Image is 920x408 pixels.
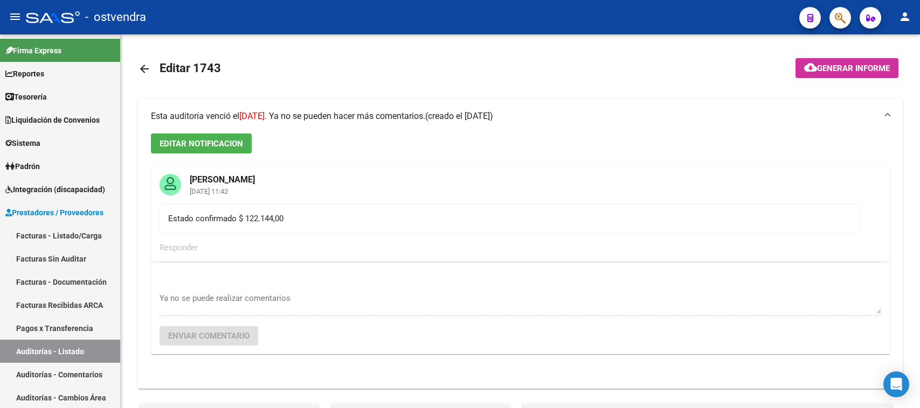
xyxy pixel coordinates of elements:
span: - ostvendra [85,5,146,29]
span: Padrón [5,160,40,172]
span: Prestadores / Proveedores [5,207,103,219]
mat-icon: arrow_back [138,62,151,75]
span: Enviar comentario [168,331,250,341]
mat-card-subtitle: [DATE] 11:42 [181,188,264,195]
span: Generar informe [817,64,890,73]
span: Reportes [5,68,44,80]
span: Editar 1743 [160,61,221,75]
mat-icon: person [898,10,911,23]
div: Open Intercom Messenger [883,371,909,397]
mat-card-title: [PERSON_NAME] [181,165,264,186]
span: Tesorería [5,91,47,103]
mat-icon: cloud_download [804,61,817,74]
button: EDITAR NOTIFICACION [151,133,252,153]
span: EDITAR NOTIFICACION [160,139,243,149]
span: [DATE] [239,111,265,121]
span: (creado el [DATE]) [425,110,493,122]
button: Responder [160,238,198,257]
div: Esta auditoría venció el[DATE]. Ya no se pueden hacer más comentarios.(creado el [DATE]) [138,133,903,389]
span: Integración (discapacidad) [5,184,105,195]
span: Liquidación de Convenios [5,114,100,126]
span: Esta auditoría venció el . Ya no se pueden hacer más comentarios. [151,111,425,121]
span: Sistema [5,137,40,149]
mat-expansion-panel-header: Esta auditoría venció el[DATE]. Ya no se pueden hacer más comentarios.(creado el [DATE]) [138,99,903,133]
mat-icon: menu [9,10,22,23]
span: Firma Express [5,45,61,57]
span: Responder [160,243,198,252]
div: Estado confirmado $ 122.144,00 [168,213,851,224]
button: Generar informe [796,58,898,78]
button: Enviar comentario [160,326,258,346]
